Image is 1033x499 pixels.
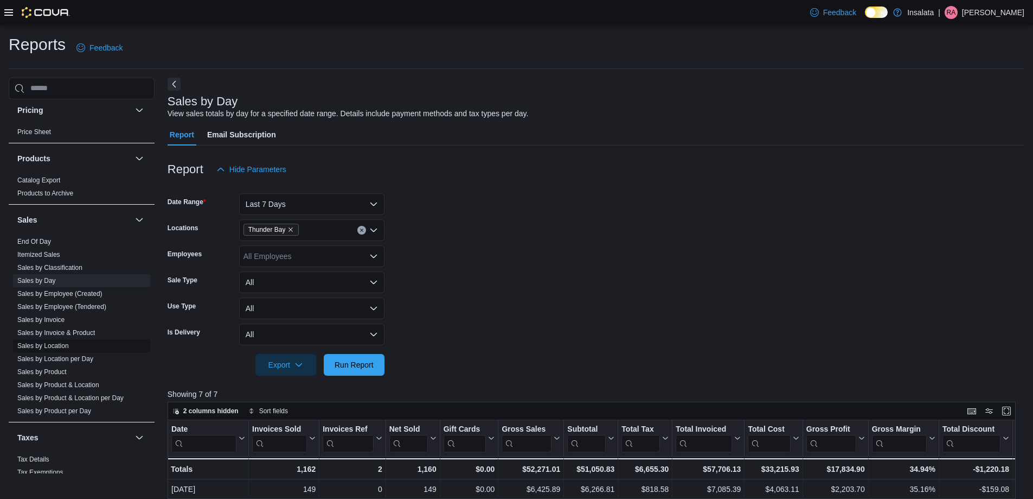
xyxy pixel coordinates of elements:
div: Net Sold [389,425,427,452]
h3: Report [168,163,203,176]
button: Date [171,425,245,452]
div: $52,271.01 [502,463,560,476]
p: | [938,6,940,19]
div: Gift Cards [443,425,486,435]
div: Total Discount [942,425,1000,452]
a: Sales by Employee (Tendered) [17,303,106,311]
a: Sales by Product & Location per Day [17,394,124,402]
button: All [239,298,384,319]
div: Gross Profit [806,425,856,452]
span: Sort fields [259,407,288,415]
div: $6,425.89 [502,483,560,496]
a: Products to Archive [17,190,73,197]
span: Itemized Sales [17,250,60,259]
div: Invoices Sold [252,425,307,435]
div: -$1,220.18 [942,463,1009,476]
img: Cova [22,7,70,18]
button: Gross Margin [871,425,935,452]
div: Gift Card Sales [443,425,486,452]
a: Catalog Export [17,176,60,184]
button: Invoices Sold [252,425,316,452]
h3: Sales [17,214,37,225]
a: Sales by Employee (Created) [17,290,102,298]
span: Sales by Classification [17,263,82,272]
button: Total Cost [748,425,799,452]
button: Gross Sales [502,425,560,452]
div: Products [9,174,155,204]
a: Sales by Location [17,342,69,350]
button: Total Invoiced [676,425,741,452]
label: Employees [168,250,202,258]
a: Sales by Invoice & Product [17,329,95,337]
div: $0.00 [444,483,495,496]
button: Sort fields [244,405,292,418]
span: Thunder Bay [248,224,286,235]
p: Showing 7 of 7 [168,389,1024,400]
a: Sales by Product & Location [17,381,99,389]
button: All [239,271,384,293]
span: RA [947,6,956,19]
div: $57,706.13 [676,463,741,476]
div: Total Tax [621,425,660,435]
div: $4,063.11 [748,483,799,496]
button: Sales [133,213,146,226]
a: Feedback [806,2,861,23]
div: Invoices Ref [323,425,373,435]
div: $7,085.39 [676,483,741,496]
div: 1,162 [252,463,316,476]
button: Clear input [357,226,366,235]
div: Total Cost [748,425,790,452]
div: Gross Margin [871,425,926,452]
button: Products [17,153,131,164]
div: 0 [323,483,382,496]
div: Gross Sales [502,425,551,435]
span: Sales by Location [17,342,69,350]
div: $6,655.30 [621,463,669,476]
button: Products [133,152,146,165]
div: Total Invoiced [676,425,732,452]
a: Sales by Classification [17,264,82,271]
button: Enter fullscreen [1000,405,1013,418]
button: Next [168,78,181,91]
h3: Products [17,153,50,164]
span: Email Subscription [207,124,276,146]
label: Use Type [168,302,196,311]
a: Price Sheet [17,128,51,136]
div: Net Sold [389,425,427,435]
a: Sales by Location per Day [17,355,93,363]
div: Total Invoiced [676,425,732,435]
a: End Of Day [17,238,51,245]
div: -$159.08 [942,483,1009,496]
button: Keyboard shortcuts [965,405,978,418]
span: Report [170,124,194,146]
h1: Reports [9,34,66,55]
button: Hide Parameters [212,159,291,180]
div: 149 [389,483,437,496]
a: Feedback [72,37,127,59]
div: Sales [9,235,155,422]
div: 2 [323,463,382,476]
button: Total Discount [942,425,1009,452]
a: Sales by Invoice [17,316,65,324]
span: Sales by Employee (Tendered) [17,302,106,311]
button: Gift Cards [443,425,495,452]
label: Is Delivery [168,328,200,337]
a: Itemized Sales [17,251,60,258]
button: Gross Profit [806,425,865,452]
span: Sales by Day [17,276,56,285]
p: [PERSON_NAME] [962,6,1024,19]
button: Pricing [133,104,146,117]
span: Tax Exemptions [17,468,63,477]
div: Invoices Sold [252,425,307,452]
div: $2,203.70 [806,483,865,496]
button: Remove Thunder Bay from selection in this group [287,226,294,233]
button: All [239,324,384,345]
button: Last 7 Days [239,193,384,215]
span: Run Report [335,359,374,370]
button: Display options [983,405,996,418]
button: Net Sold [389,425,436,452]
span: Sales by Invoice & Product [17,329,95,337]
a: Tax Details [17,456,49,463]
